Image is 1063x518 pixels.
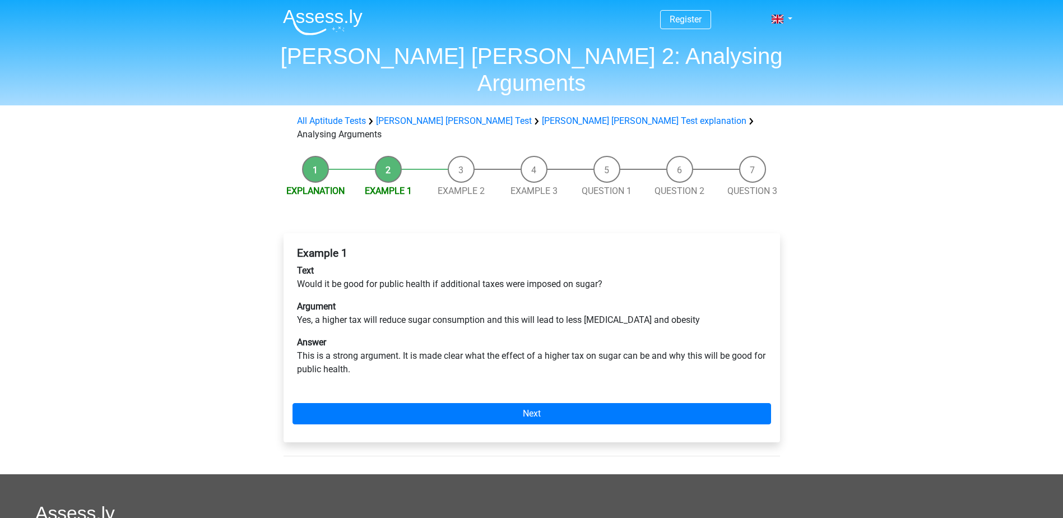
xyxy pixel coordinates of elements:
a: Example 1 [365,186,412,196]
p: Yes, a higher tax will reduce sugar consumption and this will lead to less [MEDICAL_DATA] and obe... [297,300,767,327]
b: Argument [297,301,336,312]
a: Example 3 [510,186,558,196]
a: Question 1 [582,186,632,196]
b: Example 1 [297,247,347,260]
a: All Aptitude Tests [297,115,366,126]
a: Next [293,403,771,424]
a: Register [670,14,702,25]
a: Example 2 [438,186,485,196]
a: [PERSON_NAME] [PERSON_NAME] Test [376,115,532,126]
h1: [PERSON_NAME] [PERSON_NAME] 2: Analysing Arguments [274,43,790,96]
a: [PERSON_NAME] [PERSON_NAME] Test explanation [542,115,746,126]
a: Explanation [286,186,345,196]
p: Would it be good for public health if additional taxes were imposed on sugar? [297,264,767,291]
b: Answer [297,337,326,348]
a: Question 3 [727,186,777,196]
a: Question 2 [654,186,704,196]
b: Text [297,265,314,276]
img: Assessly [283,9,363,35]
div: Analysing Arguments [293,114,771,141]
p: This is a strong argument. It is made clear what the effect of a higher tax on sugar can be and w... [297,336,767,376]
